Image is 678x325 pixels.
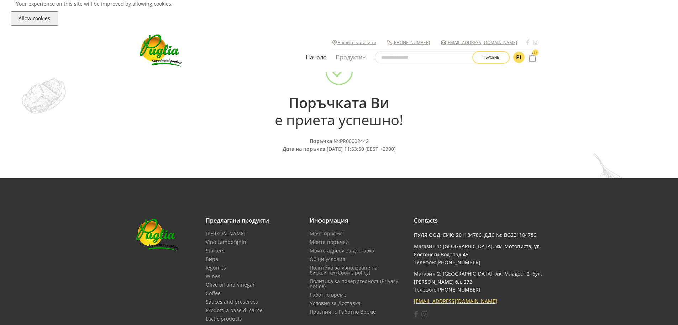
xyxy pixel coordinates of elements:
span: е приета успешно! [275,110,403,129]
p: PR00002442 [DATE] 11:53:50 (EEST +0300) [136,137,542,153]
a: Olive oil and vinegar [206,282,255,287]
a: Facebook [414,311,418,318]
a: legumes [206,265,226,270]
a: [GEOGRAPHIC_DATA], жк. Мотописта, ул. Kостенски Водопад 45 [414,243,541,257]
span: Магазин 2: [414,270,441,277]
img: f5deadd95b88e2e9ba55674a82098dd3 [513,52,525,63]
a: Facebook [526,39,530,46]
h3: Информация [310,217,403,224]
a: Instagram [533,39,538,46]
a: Wines [206,274,220,279]
a: Coffee [206,291,221,296]
a: [PERSON_NAME] [206,231,246,236]
a: Общи условия [310,257,345,262]
a: Политика за използване на бисквитки (Cookie policy) [310,265,403,275]
a: Условия за Доставка [310,301,361,306]
a: [PHONE_NUMBER] [436,286,480,293]
a: [PHONE_NUMBER] [436,259,480,266]
a: Празнично Работно Време [310,309,376,314]
h3: Contacts [414,217,542,224]
a: Нашите магазини [337,39,376,46]
a: [GEOGRAPHIC_DATA], жк. Младост 2, бул. [PERSON_NAME] бл. 272 [414,270,542,285]
h3: Предлагани продукти [206,217,299,224]
a: [PHONE_NUMBER] [393,39,430,46]
a: [EMAIL_ADDRESS][DOMAIN_NAME] [414,298,497,304]
a: Instagram [421,311,427,318]
a: Моят профил [310,231,343,236]
a: 0 [526,50,538,64]
a: [EMAIL_ADDRESS][DOMAIN_NAME] [446,39,517,46]
a: Starters [206,248,225,253]
strong: Дата на поръчка: [283,145,327,152]
span: Магазин 1: [414,243,441,250]
a: Работно време [310,292,346,297]
a: Начало [304,49,329,66]
a: Бира [206,257,218,262]
p: Телефон: [414,270,542,294]
img: demo [21,78,66,114]
a: Prodotti a base di carne [206,308,263,313]
p: Телефон: [414,243,542,266]
a: Vino Lamborghini [206,240,248,245]
a: Lactic products [206,316,242,321]
span: 0 [532,49,538,55]
a: Продукти [334,49,368,66]
button: Търсене [472,51,510,64]
strong: Поръчка №: [310,138,340,144]
a: Моите адреси за доставка [310,248,374,253]
a: Политика за поверителност (Privacy notice) [310,279,403,289]
p: ПУЛЯ ООД, ЕИК: 201184786, ДДС №: BG201184786 [414,231,542,239]
a: Моите поръчки [310,240,349,245]
a: Sauces and preserves [206,299,258,304]
input: Търсене в сайта [375,52,482,63]
h2: Поръчката Ви [136,94,542,128]
button: Allow cookies [11,11,58,26]
img: demo [593,153,657,236]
